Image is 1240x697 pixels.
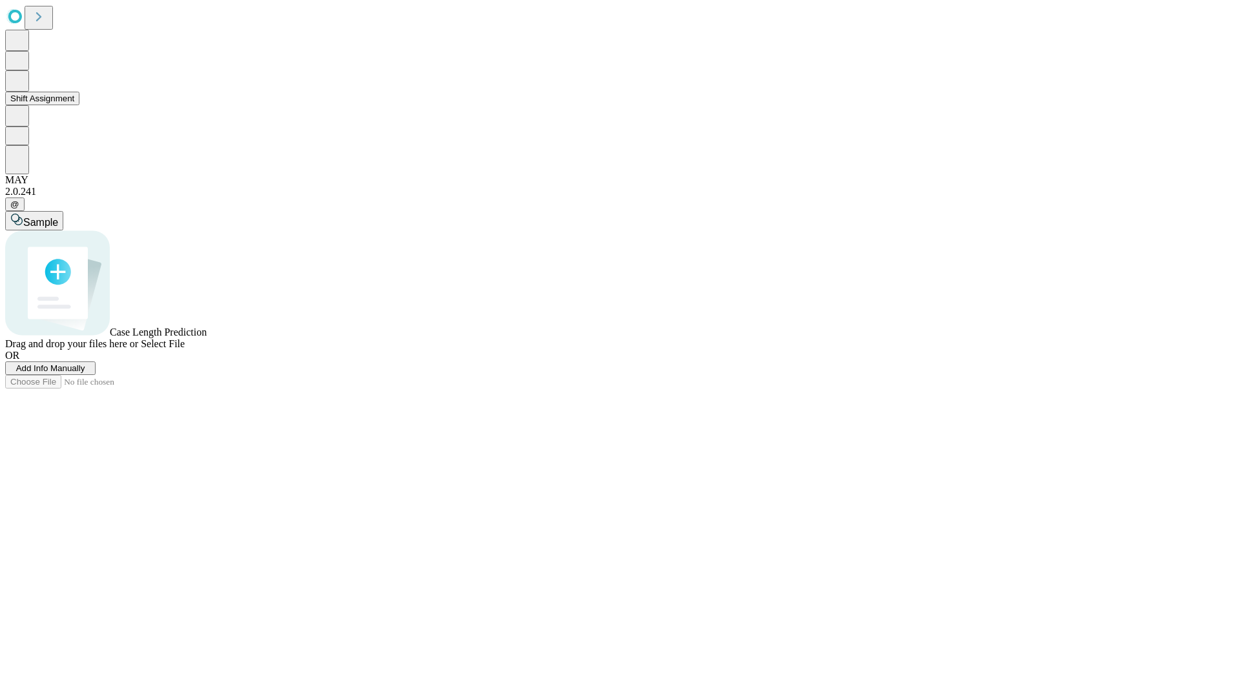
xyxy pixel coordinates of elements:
[5,197,25,211] button: @
[16,363,85,373] span: Add Info Manually
[5,186,1235,197] div: 2.0.241
[5,338,138,349] span: Drag and drop your files here or
[5,350,19,361] span: OR
[110,327,207,338] span: Case Length Prediction
[5,92,79,105] button: Shift Assignment
[5,361,96,375] button: Add Info Manually
[5,174,1235,186] div: MAY
[5,211,63,230] button: Sample
[10,199,19,209] span: @
[23,217,58,228] span: Sample
[141,338,185,349] span: Select File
